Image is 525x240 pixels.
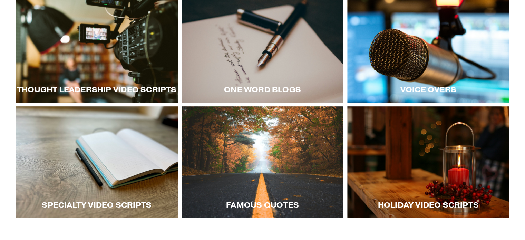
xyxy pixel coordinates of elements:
span: Voice Overs [400,85,456,94]
span: Thought LEadership Video Scripts [17,85,177,94]
span: Famous Quotes [226,201,299,210]
span: Specialty Video Scripts [42,201,152,210]
span: Holiday Video Scripts [378,201,479,210]
span: One word blogs [224,85,301,94]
